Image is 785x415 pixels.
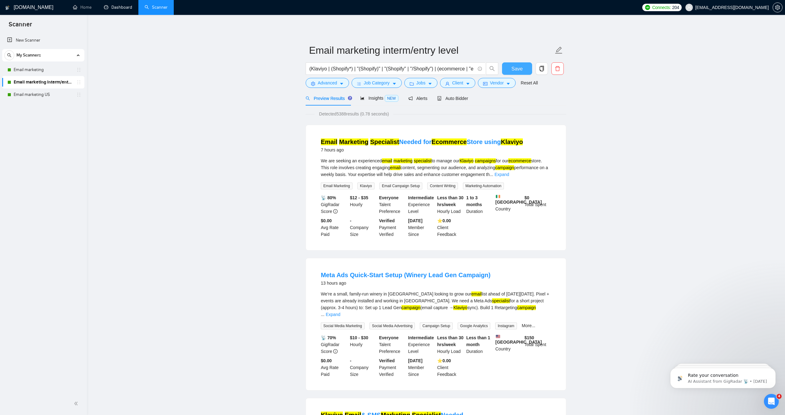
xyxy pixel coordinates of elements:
a: Email marketing [14,64,73,76]
mark: campaigns [475,158,496,163]
button: userClientcaret-down [440,78,475,88]
a: Email marketing interm/entry level [14,76,73,88]
span: caret-down [339,81,344,86]
div: Total Spent [523,194,552,215]
div: Hourly Load [436,334,465,355]
button: Save [502,62,532,75]
b: $ 0 [524,195,529,200]
span: setting [311,81,315,86]
b: $12 - $35 [350,195,368,200]
b: Less than 30 hrs/week [437,195,464,207]
span: user [445,81,450,86]
span: Detected 5388 results (0.78 seconds) [315,111,393,117]
div: Country [494,194,523,215]
b: $10 - $30 [350,335,368,340]
span: Job Category [364,79,389,86]
a: Meta Ads Quick-Start Setup (Winery Lead Gen Campaign) [321,272,491,278]
mark: email [390,165,400,170]
span: Advanced [318,79,337,86]
span: area-chart [360,96,365,100]
button: copy [536,62,548,75]
div: 7 hours ago [321,146,523,154]
span: Jobs [416,79,426,86]
img: 🇮🇪 [496,194,500,199]
span: caret-down [428,81,432,86]
div: Hourly [349,334,378,355]
span: Content Writing [427,183,458,189]
a: Expand [495,172,509,177]
li: New Scanner [2,34,84,47]
b: Everyone [379,335,399,340]
div: Tooltip anchor [347,95,353,101]
span: delete [552,66,563,71]
a: New Scanner [7,34,79,47]
span: idcard [483,81,487,86]
mark: campaign [517,305,536,310]
div: Client Feedback [436,217,465,238]
div: Duration [465,194,494,215]
span: My Scanners [16,49,41,61]
button: settingAdvancedcaret-down [306,78,349,88]
span: caret-down [392,81,397,86]
mark: ecommerce [508,158,531,163]
b: Less than 30 hrs/week [437,335,464,347]
iframe: Intercom notifications message [661,355,785,398]
span: search [306,96,310,101]
input: Scanner name... [309,43,554,58]
span: holder [76,67,81,72]
button: folderJobscaret-down [404,78,438,88]
span: ... [321,312,325,317]
div: Member Since [407,217,436,238]
span: Alerts [408,96,428,101]
span: Auto Bidder [437,96,468,101]
div: GigRadar Score [320,334,349,355]
span: Email Campaign Setup [379,183,423,189]
span: holder [76,80,81,85]
b: [GEOGRAPHIC_DATA] [496,334,542,345]
div: Duration [465,334,494,355]
span: copy [536,66,548,71]
span: caret-down [466,81,470,86]
div: Talent Preference [378,194,407,215]
div: Total Spent [523,334,552,355]
mark: Marketing [339,138,368,145]
b: [DATE] [408,218,422,223]
a: Email marketing US [14,88,73,101]
img: 🇺🇸 [496,334,500,339]
span: setting [773,5,782,10]
b: [GEOGRAPHIC_DATA] [496,194,542,205]
span: bars [357,81,361,86]
span: Klaviyo [357,183,375,189]
div: Member Since [407,357,436,378]
mark: email [382,158,392,163]
div: Avg Rate Paid [320,357,349,378]
b: ⭐️ 0.00 [437,358,451,363]
mark: Ecommerce [432,138,467,145]
b: $0.00 [321,218,332,223]
b: $0.00 [321,358,332,363]
div: Talent Preference [378,334,407,355]
li: My Scanners [2,49,84,101]
a: Expand [326,312,340,317]
span: Vendor [490,79,504,86]
a: searchScanner [145,5,168,10]
span: Google Analytics [458,323,490,329]
span: caret-down [506,81,510,86]
b: 1 to 3 months [466,195,482,207]
b: - [350,218,352,223]
img: upwork-logo.png [645,5,650,10]
a: Email Marketing SpecialistNeeded forEcommerceStore usingKlaviyo [321,138,523,145]
b: Everyone [379,195,399,200]
span: info-circle [333,349,338,354]
div: Client Feedback [436,357,465,378]
div: 13 hours ago [321,279,491,287]
b: [DATE] [408,358,422,363]
span: folder [410,81,414,86]
span: edit [555,46,563,54]
b: Intermediate [408,335,434,340]
span: Connects: [652,4,671,11]
mark: Klaviyo [453,305,467,310]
